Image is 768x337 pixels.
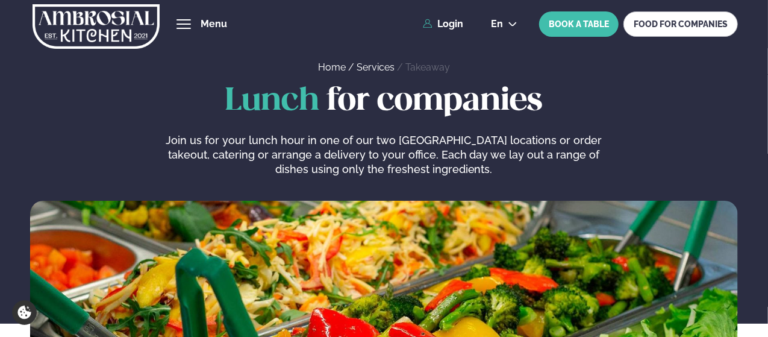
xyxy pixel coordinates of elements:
[33,2,160,51] img: logo
[318,61,346,73] a: Home
[491,19,503,29] span: en
[405,61,450,73] a: Takeaway
[30,84,738,119] h1: for companies
[357,61,395,73] a: Services
[348,61,357,73] span: /
[397,61,405,73] span: /
[225,86,319,116] span: Lunch
[623,11,738,37] a: FOOD FOR COMPANIES
[176,17,191,31] button: hamburger
[423,19,463,30] a: Login
[156,133,611,177] p: Join us for your lunch hour in one of our two [GEOGRAPHIC_DATA] locations or order takeout, cater...
[12,300,37,325] a: Cookie settings
[481,19,527,29] button: en
[539,11,619,37] button: BOOK A TABLE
